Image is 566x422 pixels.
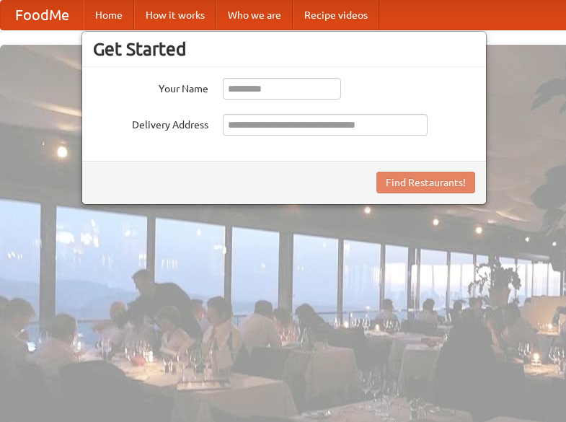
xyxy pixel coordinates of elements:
[1,1,84,30] a: FoodMe
[93,114,208,132] label: Delivery Address
[376,172,475,193] button: Find Restaurants!
[93,78,208,96] label: Your Name
[93,38,475,60] h3: Get Started
[293,1,379,30] a: Recipe videos
[134,1,216,30] a: How it works
[84,1,134,30] a: Home
[216,1,293,30] a: Who we are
